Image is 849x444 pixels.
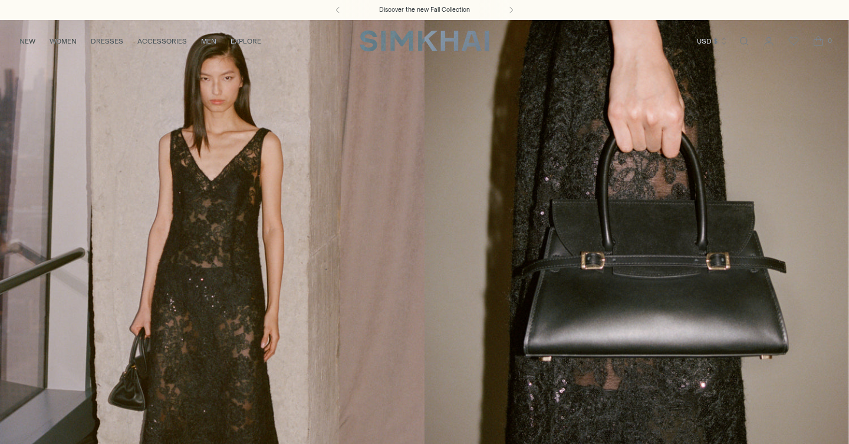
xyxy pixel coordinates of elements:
a: Discover the new Fall Collection [379,5,470,15]
a: Wishlist [782,29,805,53]
a: DRESSES [91,28,123,54]
a: MEN [201,28,216,54]
button: USD $ [697,28,728,54]
a: Open cart modal [807,29,830,53]
a: SIMKHAI [360,29,489,52]
span: 0 [824,35,835,46]
a: WOMEN [50,28,77,54]
a: Open search modal [732,29,756,53]
a: NEW [19,28,35,54]
a: Go to the account page [757,29,781,53]
a: EXPLORE [231,28,261,54]
a: ACCESSORIES [137,28,187,54]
